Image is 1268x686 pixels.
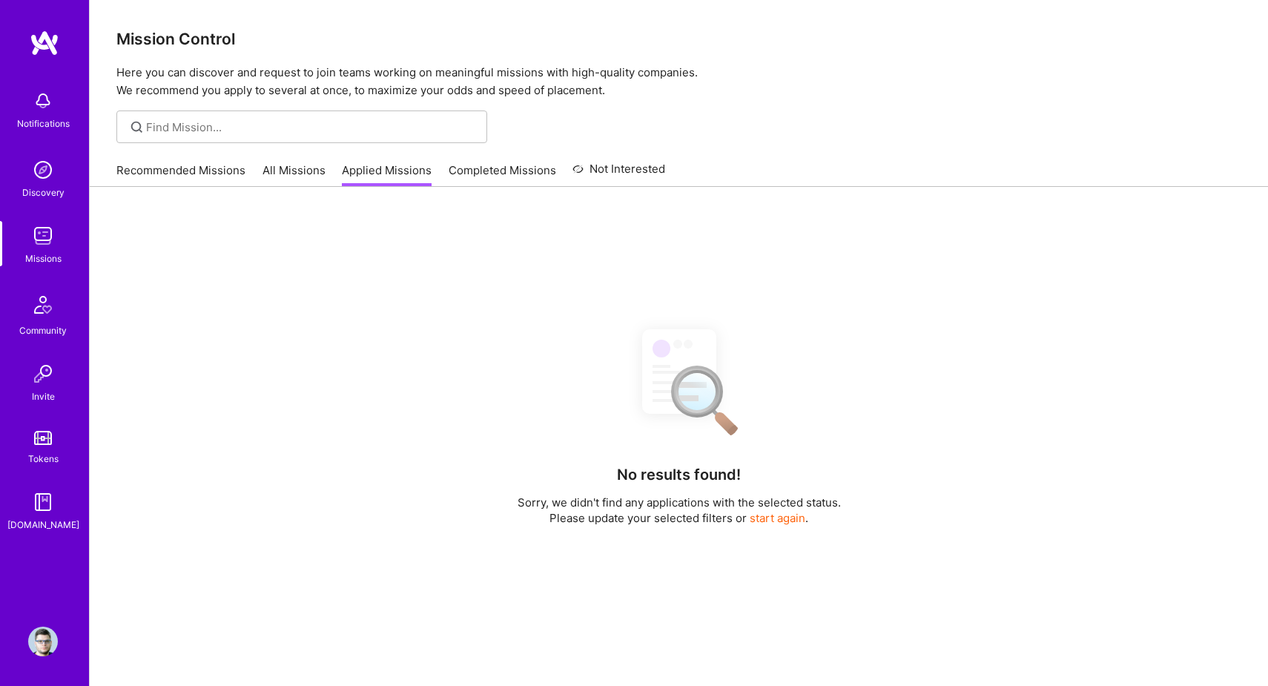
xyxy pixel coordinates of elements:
[25,251,62,266] div: Missions
[28,487,58,517] img: guide book
[116,30,1241,48] h3: Mission Control
[34,431,52,445] img: tokens
[616,316,742,446] img: No Results
[572,160,665,187] a: Not Interested
[116,64,1241,99] p: Here you can discover and request to join teams working on meaningful missions with high-quality ...
[116,162,245,187] a: Recommended Missions
[146,119,476,135] input: Find Mission...
[32,389,55,404] div: Invite
[28,451,59,466] div: Tokens
[7,517,79,532] div: [DOMAIN_NAME]
[750,510,805,526] button: start again
[17,116,70,131] div: Notifications
[342,162,432,187] a: Applied Missions
[262,162,326,187] a: All Missions
[28,155,58,185] img: discovery
[22,185,65,200] div: Discovery
[449,162,556,187] a: Completed Missions
[28,627,58,656] img: User Avatar
[28,221,58,251] img: teamwork
[617,466,741,484] h4: No results found!
[24,627,62,656] a: User Avatar
[518,510,841,526] p: Please update your selected filters or .
[28,359,58,389] img: Invite
[30,30,59,56] img: logo
[518,495,841,510] p: Sorry, we didn't find any applications with the selected status.
[128,119,145,136] i: icon SearchGrey
[19,323,67,338] div: Community
[25,287,61,323] img: Community
[28,86,58,116] img: bell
